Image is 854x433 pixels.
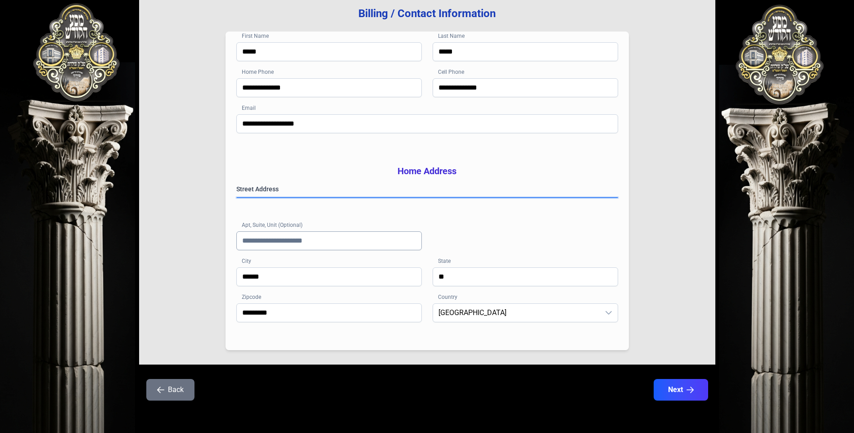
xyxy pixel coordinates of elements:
label: Street Address [236,185,618,194]
span: United States [433,304,600,322]
button: Back [146,379,194,401]
h3: Billing / Contact Information [154,6,701,21]
div: dropdown trigger [600,304,618,322]
h3: Home Address [236,165,618,177]
button: Next [654,379,708,401]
